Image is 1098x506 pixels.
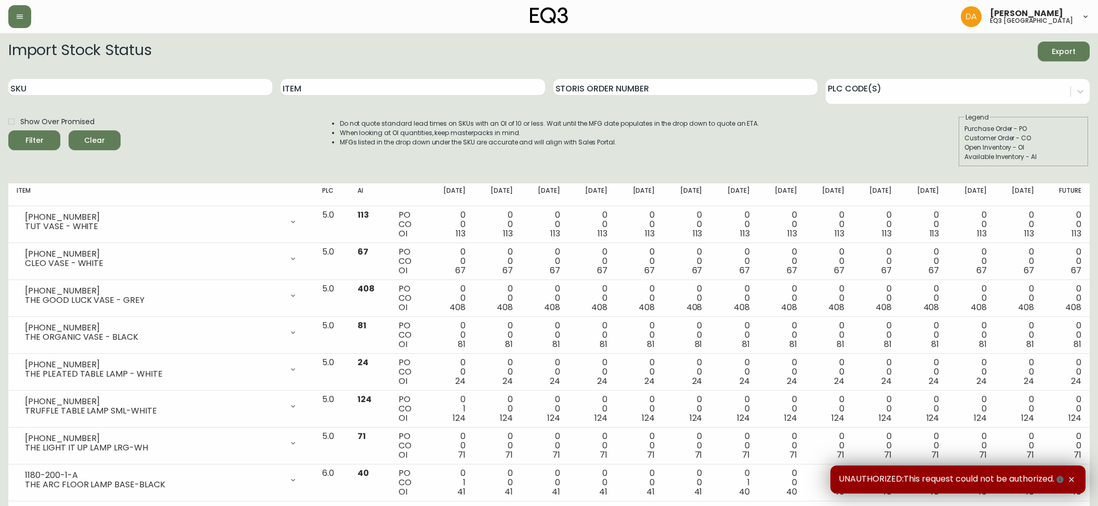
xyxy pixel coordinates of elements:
[25,259,283,268] div: CLEO VASE - WHITE
[956,247,986,275] div: 0 0
[956,432,986,460] div: 0 0
[719,432,749,460] div: 0 0
[25,286,283,296] div: [PHONE_NUMBER]
[17,432,306,455] div: [PHONE_NUMBER]THE LIGHT IT UP LAMP LRG-WH
[482,395,513,423] div: 0 0
[686,301,703,313] span: 408
[1051,247,1081,275] div: 0 0
[600,449,607,461] span: 71
[314,183,349,206] th: PLC
[690,412,703,424] span: 124
[964,124,1083,134] div: Purchase Order - PO
[976,375,987,387] span: 24
[766,358,797,386] div: 0 0
[453,412,466,424] span: 124
[17,469,306,491] div: 1180-200-1-ATHE ARC FLOOR LAMP BASE-BLACK
[530,432,560,460] div: 0 0
[766,432,797,460] div: 0 0
[964,113,990,122] legend: Legend
[399,432,418,460] div: PO CO
[647,338,655,350] span: 81
[434,247,465,275] div: 0 0
[1038,42,1090,61] button: Export
[692,375,703,387] span: 24
[591,301,607,313] span: 408
[710,183,758,206] th: [DATE]
[1003,395,1034,423] div: 0 0
[882,228,892,239] span: 113
[552,338,560,350] span: 81
[458,338,466,350] span: 81
[550,375,560,387] span: 24
[482,210,513,238] div: 0 0
[624,432,655,460] div: 0 0
[624,358,655,386] div: 0 0
[25,360,283,369] div: [PHONE_NUMBER]
[502,375,513,387] span: 24
[314,206,349,243] td: 5.0
[828,301,844,313] span: 408
[25,471,283,480] div: 1180-200-1-A
[787,375,797,387] span: 24
[990,18,1073,24] h5: eq3 [GEOGRAPHIC_DATA]
[624,469,655,497] div: 0 0
[814,210,844,238] div: 0 0
[1024,264,1034,276] span: 67
[1003,432,1034,460] div: 0 0
[597,375,607,387] span: 24
[434,321,465,349] div: 0 0
[931,338,939,350] span: 81
[671,358,702,386] div: 0 0
[831,412,844,424] span: 124
[530,469,560,497] div: 0 0
[976,264,987,276] span: 67
[482,469,513,497] div: 0 0
[908,321,939,349] div: 0 0
[399,375,407,387] span: OI
[964,134,1083,143] div: Customer Order - CO
[671,321,702,349] div: 0 0
[577,432,607,460] div: 0 0
[456,228,466,239] span: 113
[1003,210,1034,238] div: 0 0
[358,393,372,405] span: 124
[1003,247,1034,275] div: 0 0
[837,449,844,461] span: 71
[861,321,892,349] div: 0 0
[1003,469,1034,497] div: 0 0
[861,432,892,460] div: 0 0
[908,432,939,460] div: 0 0
[1026,338,1034,350] span: 81
[426,183,473,206] th: [DATE]
[961,6,982,27] img: dd1a7e8db21a0ac8adbf82b84ca05374
[458,449,466,461] span: 71
[399,264,407,276] span: OI
[1071,228,1081,239] span: 113
[644,375,655,387] span: 24
[434,210,465,238] div: 0 0
[787,228,797,239] span: 113
[530,284,560,312] div: 0 0
[25,434,283,443] div: [PHONE_NUMBER]
[17,358,306,381] div: [PHONE_NUMBER]THE PLEATED TABLE LAMP - WHITE
[434,432,465,460] div: 0 0
[25,480,283,489] div: THE ARC FLOOR LAMP BASE-BLACK
[766,321,797,349] div: 0 0
[577,284,607,312] div: 0 0
[624,395,655,423] div: 0 0
[577,395,607,423] div: 0 0
[734,301,750,313] span: 408
[692,264,703,276] span: 67
[1065,301,1081,313] span: 408
[482,284,513,312] div: 0 0
[25,397,283,406] div: [PHONE_NUMBER]
[482,358,513,386] div: 0 0
[719,321,749,349] div: 0 0
[530,7,568,24] img: logo
[1026,449,1034,461] span: 71
[1051,321,1081,349] div: 0 0
[671,395,702,423] div: 0 0
[502,264,513,276] span: 67
[1003,284,1034,312] div: 0 0
[358,467,369,479] span: 40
